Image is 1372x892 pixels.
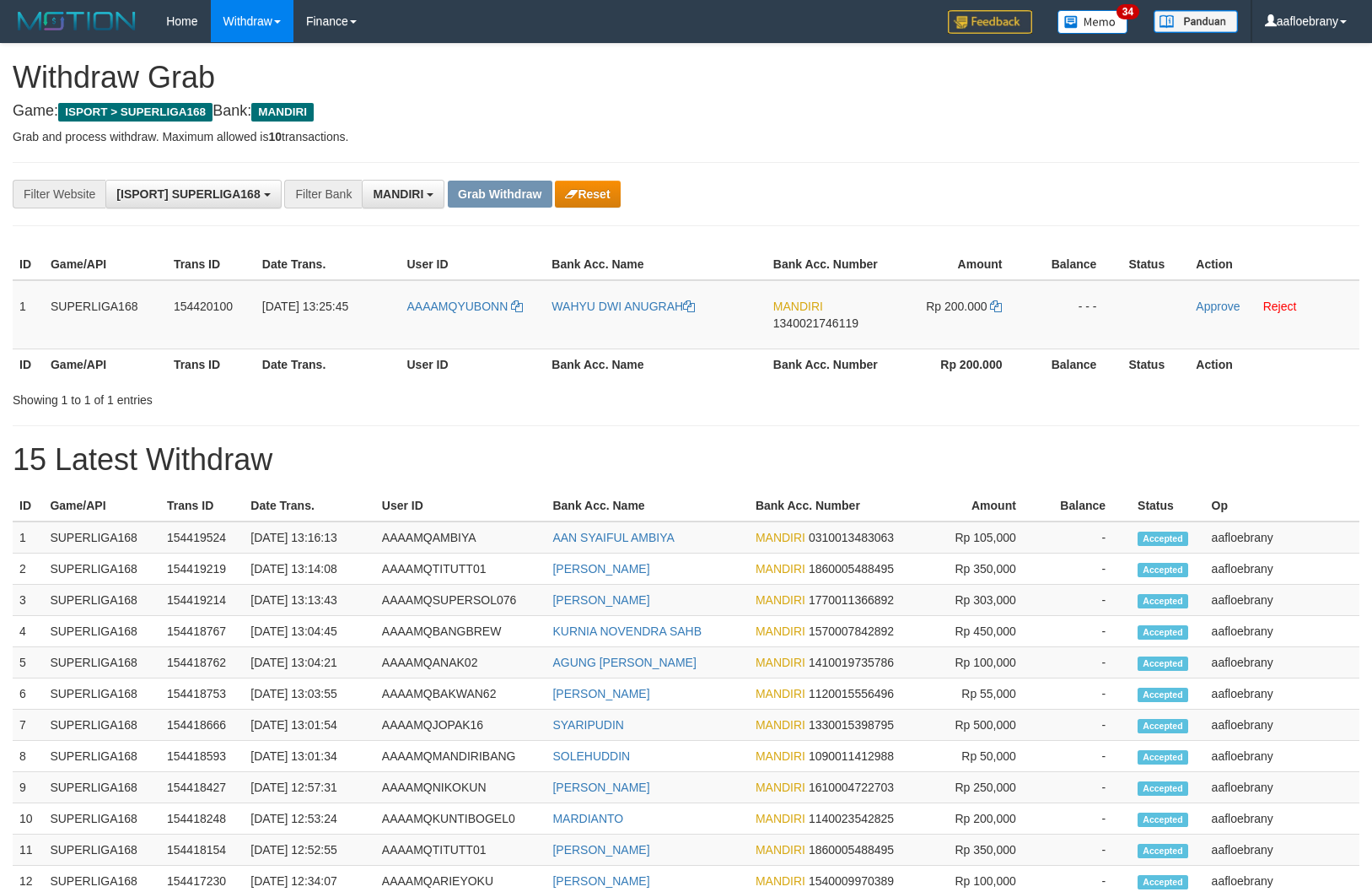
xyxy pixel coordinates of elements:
[13,385,559,408] div: Showing 1 to 1 of 1 entries
[174,300,233,313] span: 154420100
[545,249,766,280] th: Bank Acc. Name
[1205,835,1359,866] td: aafloebrany
[44,349,167,380] th: Game/API
[552,656,696,669] a: AGUNG [PERSON_NAME]
[1138,875,1188,889] span: Accepted
[13,616,43,647] td: 4
[809,874,894,888] span: Copy 1540009970389 to clipboard
[1041,803,1131,835] td: -
[756,781,805,794] span: MANDIRI
[1057,10,1128,34] img: Button%20Memo.svg
[1189,249,1359,280] th: Action
[552,718,624,732] a: SYARIPUDIN
[809,562,894,576] span: Copy 1860005488495 to clipboard
[160,522,244,554] td: 154419524
[1205,585,1359,616] td: aafloebrany
[1196,300,1240,313] a: Approve
[1041,678,1131,710] td: -
[756,593,805,607] span: MANDIRI
[1122,249,1189,280] th: Status
[13,678,43,710] td: 6
[911,803,1041,835] td: Rp 200,000
[1138,813,1188,827] span: Accepted
[406,300,523,313] a: AAAAMQYUBONN
[160,772,244,803] td: 154418427
[1205,616,1359,647] td: aafloebrany
[244,554,374,585] td: [DATE] 13:14:08
[448,181,551,208] button: Grab Withdraw
[546,490,748,522] th: Bank Acc. Name
[375,741,546,772] td: AAAAMQMANDIRIBANG
[749,490,911,522] th: Bank Acc. Number
[244,616,374,647] td: [DATE] 13:04:45
[911,835,1041,866] td: Rp 350,000
[268,130,282,143] strong: 10
[911,647,1041,678] td: Rp 100,000
[756,874,805,888] span: MANDIRI
[809,593,894,607] span: Copy 1770011366892 to clipboard
[1027,249,1122,280] th: Balance
[555,181,620,208] button: Reset
[1205,803,1359,835] td: aafloebrany
[43,803,160,835] td: SUPERLIGA168
[13,128,1359,145] p: Grab and process withdraw. Maximum allowed is transactions.
[552,562,649,576] a: [PERSON_NAME]
[552,624,702,638] a: KURNIA NOVENDRA SAHB
[13,647,43,678] td: 5
[1138,563,1188,577] span: Accepted
[1041,616,1131,647] td: -
[375,835,546,866] td: AAAAMQTITUTT01
[552,531,674,544] a: AAN SYAIFUL AMBIYA
[375,710,546,741] td: AAAAMQJOPAK16
[756,812,805,825] span: MANDIRI
[244,647,374,678] td: [DATE] 13:04:21
[58,103,213,122] span: ISPORT > SUPERLIGA168
[160,803,244,835] td: 154418248
[244,741,374,772] td: [DATE] 13:01:34
[1205,678,1359,710] td: aafloebrany
[1205,647,1359,678] td: aafloebrany
[1041,554,1131,585] td: -
[990,300,1002,313] a: Copy 200000 to clipboard
[1041,710,1131,741] td: -
[1041,835,1131,866] td: -
[160,678,244,710] td: 154418753
[911,741,1041,772] td: Rp 50,000
[1138,594,1188,608] span: Accepted
[13,803,43,835] td: 10
[1154,10,1238,33] img: panduan.png
[1138,688,1188,702] span: Accepted
[1205,554,1359,585] td: aafloebrany
[43,647,160,678] td: SUPERLIGA168
[160,490,244,522] th: Trans ID
[552,749,630,763] a: SOLEHUDDIN
[1041,647,1131,678] td: -
[244,803,374,835] td: [DATE] 12:53:24
[756,687,805,700] span: MANDIRI
[1131,490,1205,522] th: Status
[167,249,256,280] th: Trans ID
[13,180,105,208] div: Filter Website
[13,835,43,866] td: 11
[44,280,167,349] td: SUPERLIGA168
[13,772,43,803] td: 9
[756,718,805,732] span: MANDIRI
[552,781,649,794] a: [PERSON_NAME]
[756,749,805,763] span: MANDIRI
[375,585,546,616] td: AAAAMQSUPERSOL076
[160,710,244,741] td: 154418666
[13,249,44,280] th: ID
[262,300,348,313] span: [DATE] 13:25:45
[1138,625,1188,640] span: Accepted
[105,180,281,208] button: [ISPORT] SUPERLIGA168
[375,616,546,647] td: AAAAMQBANGBREW
[911,678,1041,710] td: Rp 55,000
[375,803,546,835] td: AAAAMQKUNTIBOGEL0
[1205,710,1359,741] td: aafloebrany
[362,180,444,208] button: MANDIRI
[256,349,401,380] th: Date Trans.
[43,554,160,585] td: SUPERLIGA168
[13,280,44,349] td: 1
[773,316,858,330] span: Copy 1340021746119 to clipboard
[911,772,1041,803] td: Rp 250,000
